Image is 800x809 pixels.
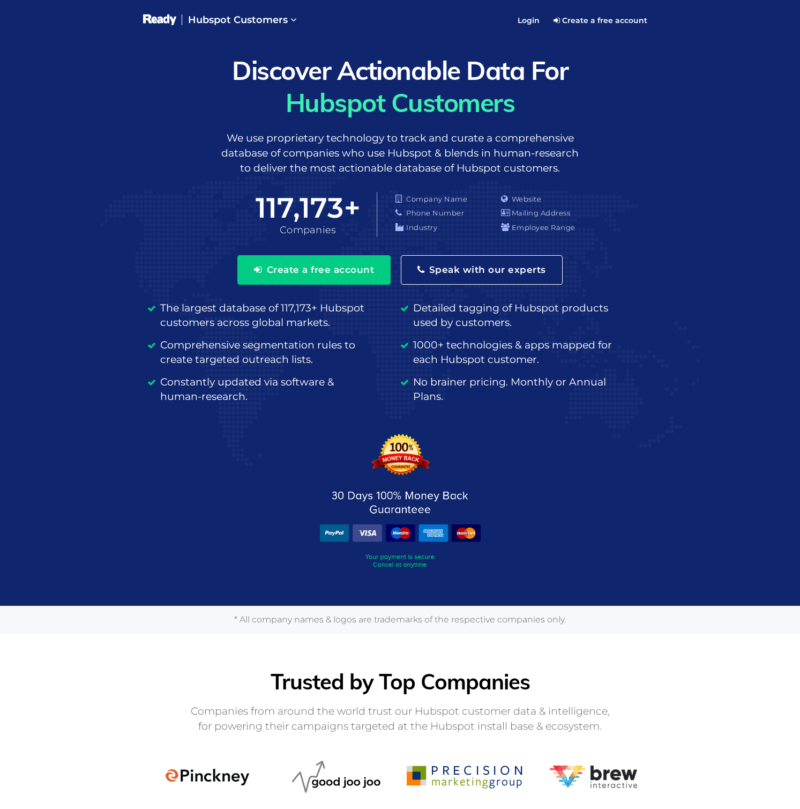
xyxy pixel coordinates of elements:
[280,224,337,236] span: Companies
[400,338,653,367] li: 1000+ technologies & apps mapped for each Hubspot customer.
[147,338,400,367] li: Comprehensive segmentation rules to create targeted outreach lists.
[400,301,653,330] li: Detailed tagging of Hubspot products used by customers.
[143,670,657,693] h2: Trusted by Top Companies
[320,434,481,571] img: money back guarantee
[92,86,708,118] span: Hubspot Customers
[182,5,303,35] a: Hubspot Customers
[501,208,607,222] li: Mailing Address
[237,255,391,284] button: Create a free account
[188,14,288,26] span: Hubspot Customers
[518,16,540,25] span: Login
[395,208,501,222] li: Phone Number
[256,192,361,224] span: 117,173+
[395,194,501,209] li: Company Name
[501,194,607,209] li: Website
[135,614,666,626] div: * All company names & logos are trademarks of the respective companies only.
[511,7,546,34] a: Login
[147,301,400,330] li: The largest database of 117,173+ Hubspot customers across global markets.
[92,121,708,176] p: We use proprietary technology to track and curate a comprehensive database of companies who use H...
[400,375,653,404] li: No brainer pricing. Monthly or Annual Plans.
[546,12,655,29] a: Create a free account
[92,54,708,118] h1: Discover Actionable Data For
[143,701,657,737] p: Companies from around the world trust our Hubspot customer data & intelligence, for powering thei...
[401,255,563,284] button: Speak with our experts
[143,13,177,27] img: logo
[147,375,400,404] li: Constantly updated via software & human-research.
[501,222,607,237] li: Employee Range
[395,222,501,237] li: Industry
